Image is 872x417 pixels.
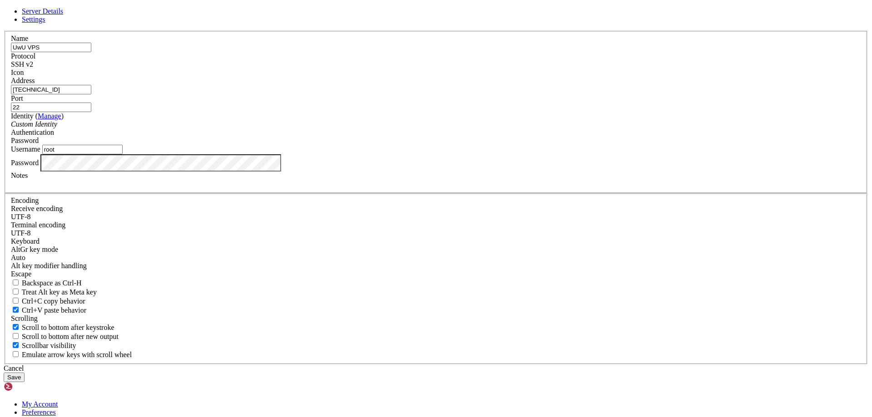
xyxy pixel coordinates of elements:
[13,333,19,339] input: Scroll to bottom after new output
[11,254,25,261] span: Auto
[11,221,65,229] label: The default terminal encoding. ISO-2022 enables character map translations (like graphics maps). ...
[11,324,114,331] label: Whether to scroll to the bottom on any keystroke.
[13,324,19,330] input: Scroll to bottom after keystroke
[11,43,91,52] input: Server Name
[11,137,861,145] div: Password
[4,4,754,11] x-row: Connecting [TECHNICAL_ID]...
[35,112,64,120] span: ( )
[11,128,54,136] label: Authentication
[11,213,31,221] span: UTF-8
[11,245,58,253] label: Set the expected encoding for data received from the host. If the encodings do not match, visual ...
[11,306,86,314] label: Ctrl+V pastes if true, sends ^V to host if false. Ctrl+Shift+V sends ^V to host if true, pastes i...
[22,400,58,408] a: My Account
[13,280,19,285] input: Backspace as Ctrl-H
[11,342,76,349] label: The vertical scrollbar mode.
[11,60,861,69] div: SSH v2
[4,382,56,391] img: Shellngn
[13,307,19,313] input: Ctrl+V paste behavior
[38,112,61,120] a: Manage
[11,120,57,128] i: Custom Identity
[11,85,91,94] input: Host Name or IP
[22,7,63,15] a: Server Details
[11,196,39,204] label: Encoding
[11,279,82,287] label: If true, the backspace should send BS ('\x08', aka ^H). Otherwise the backspace key should send '...
[22,288,97,296] span: Treat Alt key as Meta key
[11,112,64,120] label: Identity
[11,145,40,153] label: Username
[42,145,123,154] input: Login Username
[22,342,76,349] span: Scrollbar visibility
[13,298,19,304] input: Ctrl+C copy behavior
[11,94,23,102] label: Port
[4,373,25,382] button: Save
[22,408,56,416] a: Preferences
[11,288,97,296] label: Whether the Alt key acts as a Meta key or as a distinct Alt key.
[11,229,861,237] div: UTF-8
[11,103,91,112] input: Port Number
[13,351,19,357] input: Emulate arrow keys with scroll wheel
[11,229,31,237] span: UTF-8
[11,137,39,144] span: Password
[11,60,33,68] span: SSH v2
[11,77,35,84] label: Address
[11,297,85,305] label: Ctrl-C copies if true, send ^C to host if false. Ctrl-Shift-C sends ^C to host if true, copies if...
[4,364,868,373] div: Cancel
[11,158,39,166] label: Password
[11,120,861,128] div: Custom Identity
[22,306,86,314] span: Ctrl+V paste behavior
[11,172,28,179] label: Notes
[11,351,132,358] label: When using the alternative screen buffer, and DECCKM (Application Cursor Keys) is active, mouse w...
[11,314,38,322] label: Scrolling
[11,270,31,278] span: Escape
[22,351,132,358] span: Emulate arrow keys with scroll wheel
[11,52,35,60] label: Protocol
[4,11,7,19] div: (0, 1)
[11,69,24,76] label: Icon
[22,297,85,305] span: Ctrl+C copy behavior
[22,279,82,287] span: Backspace as Ctrl-H
[22,333,119,340] span: Scroll to bottom after new output
[11,205,63,212] label: Set the expected encoding for data received from the host. If the encodings do not match, visual ...
[13,289,19,294] input: Treat Alt key as Meta key
[22,15,45,23] a: Settings
[11,333,119,340] label: Scroll to bottom after new output.
[22,324,114,331] span: Scroll to bottom after keystroke
[11,34,28,42] label: Name
[11,270,861,278] div: Escape
[11,254,861,262] div: Auto
[11,213,861,221] div: UTF-8
[13,342,19,348] input: Scrollbar visibility
[11,262,87,270] label: Controls how the Alt key is handled. Escape: Send an ESC prefix. 8-Bit: Add 128 to the typed char...
[11,237,40,245] label: Keyboard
